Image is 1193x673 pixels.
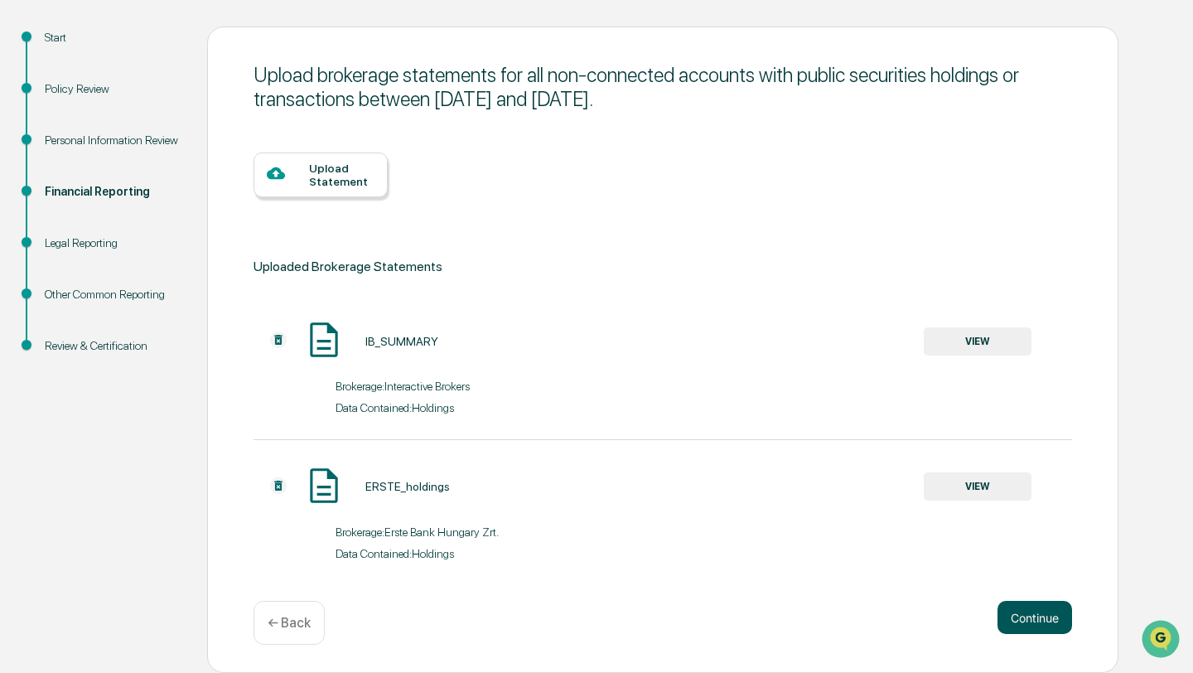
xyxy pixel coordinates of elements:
div: Legal Reporting [45,235,181,252]
a: 🗄️Attestations [114,202,212,232]
div: We're offline, we'll be back soon [56,143,216,157]
span: Attestations [137,209,205,225]
button: VIEW [924,472,1031,501]
iframe: Open customer support [1140,618,1185,663]
div: IB_SUMMARY [365,335,438,348]
div: Upload Statement [309,162,374,188]
div: Data Contained: Holdings [336,401,663,414]
a: 🖐️Preclearance [10,202,114,232]
div: Personal Information Review [45,132,181,149]
button: Continue [997,601,1072,634]
div: Upload brokerage statements for all non-connected accounts with public securities holdings or tra... [254,63,1072,111]
button: VIEW [924,327,1031,356]
div: 🗄️ [120,211,133,224]
div: Brokerage: Interactive Brokers [336,380,663,393]
div: Policy Review [45,80,181,98]
img: Document Icon [303,465,345,506]
p: How can we help? [17,35,302,61]
button: Start new chat [282,132,302,152]
a: 🔎Data Lookup [10,234,111,264]
a: Powered byPylon [117,280,200,293]
div: Review & Certification [45,337,181,355]
div: Uploaded Brokerage Statements [254,254,1072,278]
div: Start new chat [56,127,272,143]
div: ERSTE_holdings [365,480,450,493]
div: 🖐️ [17,211,30,224]
div: Brokerage: Erste Bank Hungary Zrt. [336,525,663,539]
div: Financial Reporting [45,183,181,201]
span: Data Lookup [33,240,104,257]
img: Document Icon [303,319,345,361]
img: Additional Document Icon [270,332,287,348]
div: 🔎 [17,242,30,255]
div: Start [45,29,181,46]
span: Preclearance [33,209,107,225]
div: Other Common Reporting [45,286,181,303]
img: Additional Document Icon [270,477,287,494]
p: ← Back [268,615,311,631]
span: Pylon [165,281,200,293]
div: Data Contained: Holdings [336,547,663,560]
img: 1746055101610-c473b297-6a78-478c-a979-82029cc54cd1 [17,127,46,157]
